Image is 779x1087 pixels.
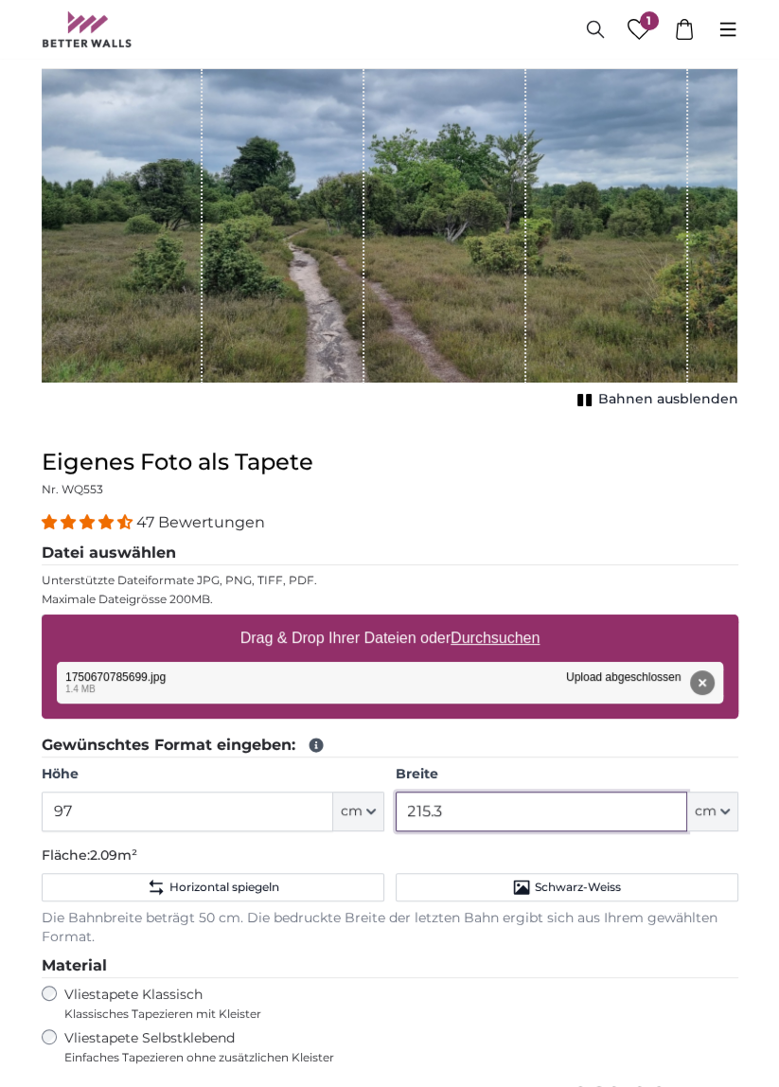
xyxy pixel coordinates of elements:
[169,880,279,895] span: Horizontal spiegeln
[42,592,738,607] p: Maximale Dateigrösse 200MB.
[136,513,265,531] span: 47 Bewertungen
[42,11,133,47] img: Betterwalls
[42,69,738,414] div: 1 of 1
[695,802,717,821] span: cm
[42,573,738,588] p: Unterstützte Dateiformate JPG, PNG, TIFF, PDF.
[341,802,363,821] span: cm
[42,765,384,784] label: Höhe
[90,846,137,864] span: 2.09m²
[42,954,738,978] legend: Material
[687,792,738,831] button: cm
[396,765,738,784] label: Breite
[396,873,738,901] button: Schwarz-Weiss
[42,909,738,947] p: Die Bahnbreite beträgt 50 cm. Die bedruckte Breite der letzten Bahn ergibt sich aus Ihrem gewählt...
[535,880,621,895] span: Schwarz-Weiss
[598,390,738,409] span: Bahnen ausblenden
[42,482,103,496] span: Nr. WQ553
[42,513,136,531] span: 4.38 stars
[64,1007,399,1022] span: Klassisches Tapezieren mit Kleister
[572,386,738,413] button: Bahnen ausblenden
[64,986,399,1022] label: Vliestapete Klassisch
[232,619,547,657] label: Drag & Drop Ihrer Dateien oder
[64,1050,505,1065] span: Einfaches Tapezieren ohne zusätzlichen Kleister
[42,846,738,865] p: Fläche:
[333,792,384,831] button: cm
[64,1029,505,1065] label: Vliestapete Selbstklebend
[42,873,384,901] button: Horizontal spiegeln
[451,630,540,646] u: Durchsuchen
[42,542,738,565] legend: Datei auswählen
[640,11,659,30] span: 1
[42,447,738,477] h1: Eigenes Foto als Tapete
[42,734,738,757] legend: Gewünschtes Format eingeben:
